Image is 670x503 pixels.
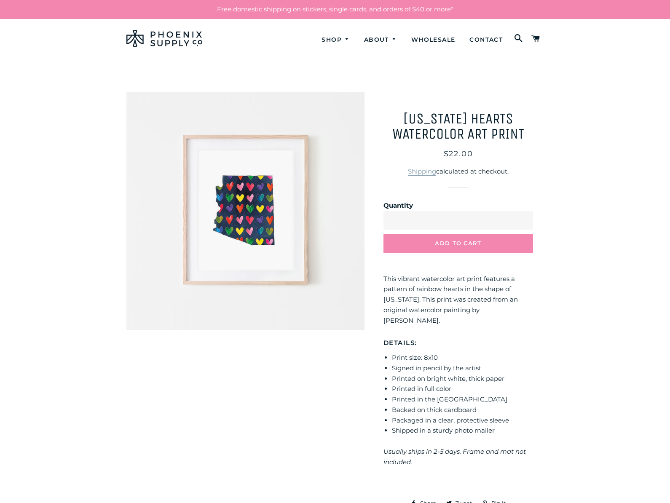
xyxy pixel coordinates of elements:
[405,29,462,51] a: Wholesale
[444,149,473,158] span: $22.00
[315,29,356,51] a: Shop
[392,363,533,374] li: Signed in pencil by the artist
[383,274,533,326] p: This vibrant watercolor art print features a pattern of rainbow hearts in the shape of [US_STATE]...
[392,416,509,424] span: Packaged in a clear, protective sleeve
[358,29,403,51] a: About
[383,234,533,252] button: Add to Cart
[463,29,509,51] a: Contact
[383,166,533,177] div: calculated at checkout.
[383,201,529,211] label: Quantity
[392,406,477,414] span: Backed on thick cardboard
[126,30,202,47] img: Phoenix Supply Co.
[408,167,436,176] a: Shipping
[392,353,533,363] li: Print size: 8x10
[392,394,533,405] li: Printed in the [GEOGRAPHIC_DATA]
[383,111,533,142] h1: [US_STATE] Hearts Watercolor Art Print
[383,447,526,466] em: Usually ships in 2-5 days. Frame and mat not included.
[392,384,533,394] li: Printed in full color
[392,426,495,434] span: Shipped in a sturdy photo mailer
[126,92,364,330] img: Arizona Hearts Watercolor Art Print
[383,338,533,347] h5: Details:
[392,374,533,384] li: Printed on bright white, thick paper
[435,240,481,246] span: Add to Cart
